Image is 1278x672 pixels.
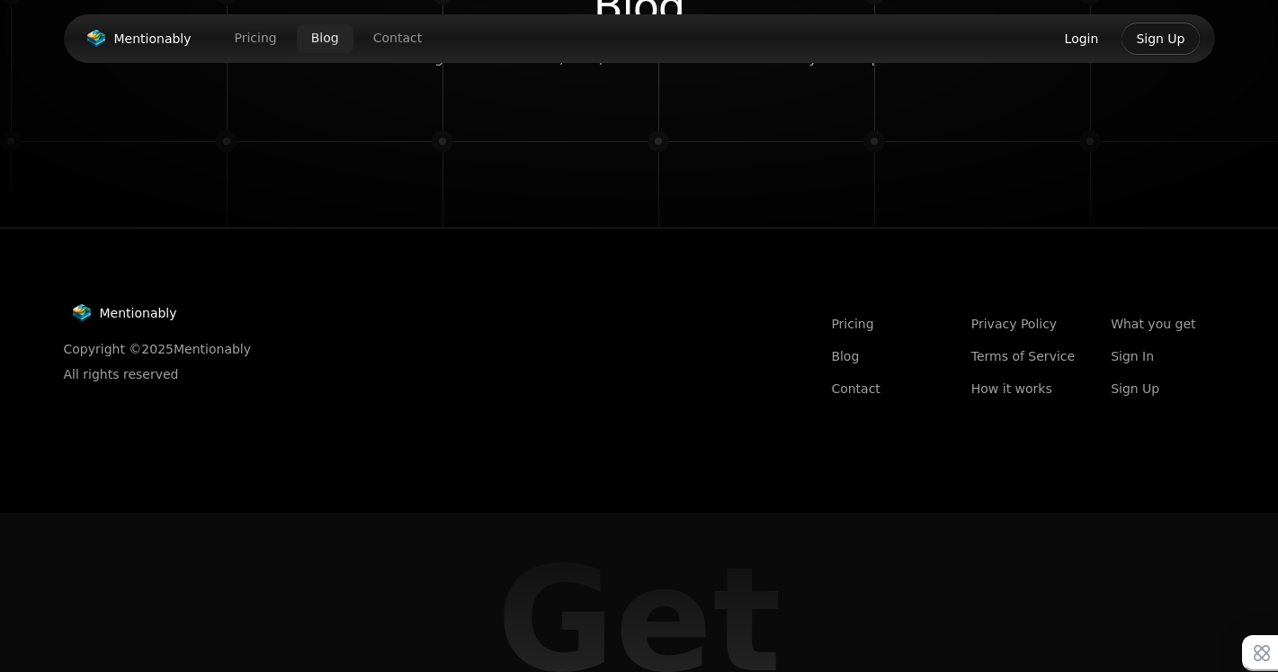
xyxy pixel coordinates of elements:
a: Pricing [831,315,934,333]
img: Mentionably logo [71,304,93,322]
a: Contact [359,24,436,52]
a: Sign Up [1111,380,1214,398]
div: All rights reserved [64,365,252,383]
a: Terms of Service [971,347,1075,365]
img: Mentionably logo [85,30,107,48]
a: Mentionably [64,300,184,326]
a: Pricing [220,24,291,52]
a: What you get [1111,315,1214,333]
a: Blog [297,24,353,52]
a: Sign In [1111,347,1214,365]
a: Privacy Policy [971,315,1075,333]
button: Login [1050,22,1114,56]
a: Contact [831,380,934,398]
a: Mentionably [78,26,199,51]
button: Sign Up [1121,22,1200,56]
a: Blog [831,347,934,365]
div: Copyright © 2025 Mentionably [64,340,252,358]
span: Mentionably [114,30,192,48]
span: Mentionably [100,304,177,322]
a: How it works [971,380,1075,398]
